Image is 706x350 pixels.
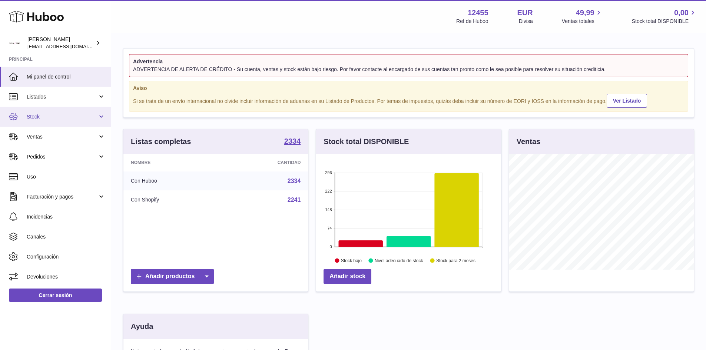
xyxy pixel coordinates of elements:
a: 49,99 Ventas totales [562,8,603,25]
img: pedidos@glowrias.com [9,37,20,49]
text: Nivel adecuado de stock [375,258,424,263]
span: Canales [27,233,105,240]
text: 0 [330,245,332,249]
h3: Stock total DISPONIBLE [324,137,409,147]
a: Añadir productos [131,269,214,284]
strong: Advertencia [133,58,684,65]
a: Ver Listado [607,94,647,108]
h3: Listas completas [131,137,191,147]
span: Ventas totales [562,18,603,25]
span: Stock [27,113,97,120]
th: Cantidad [222,154,308,171]
span: 0,00 [674,8,689,18]
div: Si se trata de un envío internacional no olvide incluir información de aduanas en su Listado de P... [133,93,684,108]
td: Con Shopify [123,190,222,210]
a: 2334 [288,178,301,184]
div: ADVERTENCIA DE ALERTA DE CRÉDITO - Su cuenta, ventas y stock están bajo riesgo. Por favor contact... [133,66,684,73]
strong: 2334 [284,137,301,145]
span: Configuración [27,253,105,260]
div: Divisa [519,18,533,25]
span: Ventas [27,133,97,140]
h3: Ventas [517,137,540,147]
text: 222 [325,189,332,194]
a: 2241 [288,197,301,203]
span: Incidencias [27,213,105,220]
td: Con Huboo [123,171,222,191]
strong: Aviso [133,85,684,92]
a: 2334 [284,137,301,146]
strong: 12455 [468,8,488,18]
th: Nombre [123,154,222,171]
div: [PERSON_NAME] [27,36,94,50]
text: Stock para 2 meses [436,258,475,263]
span: Devoluciones [27,273,105,280]
span: Mi panel de control [27,73,105,80]
span: Facturación y pagos [27,193,97,200]
strong: EUR [517,8,533,18]
text: 74 [328,226,332,231]
span: 49,99 [576,8,594,18]
text: 296 [325,171,332,175]
h3: Ayuda [131,321,153,331]
span: Uso [27,173,105,180]
span: [EMAIL_ADDRESS][DOMAIN_NAME] [27,43,109,49]
text: 148 [325,208,332,212]
span: Stock total DISPONIBLE [632,18,697,25]
div: Ref de Huboo [456,18,488,25]
a: 0,00 Stock total DISPONIBLE [632,8,697,25]
span: Listados [27,93,97,100]
a: Cerrar sesión [9,289,102,302]
span: Pedidos [27,153,97,160]
a: Añadir stock [324,269,371,284]
text: Stock bajo [341,258,362,263]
